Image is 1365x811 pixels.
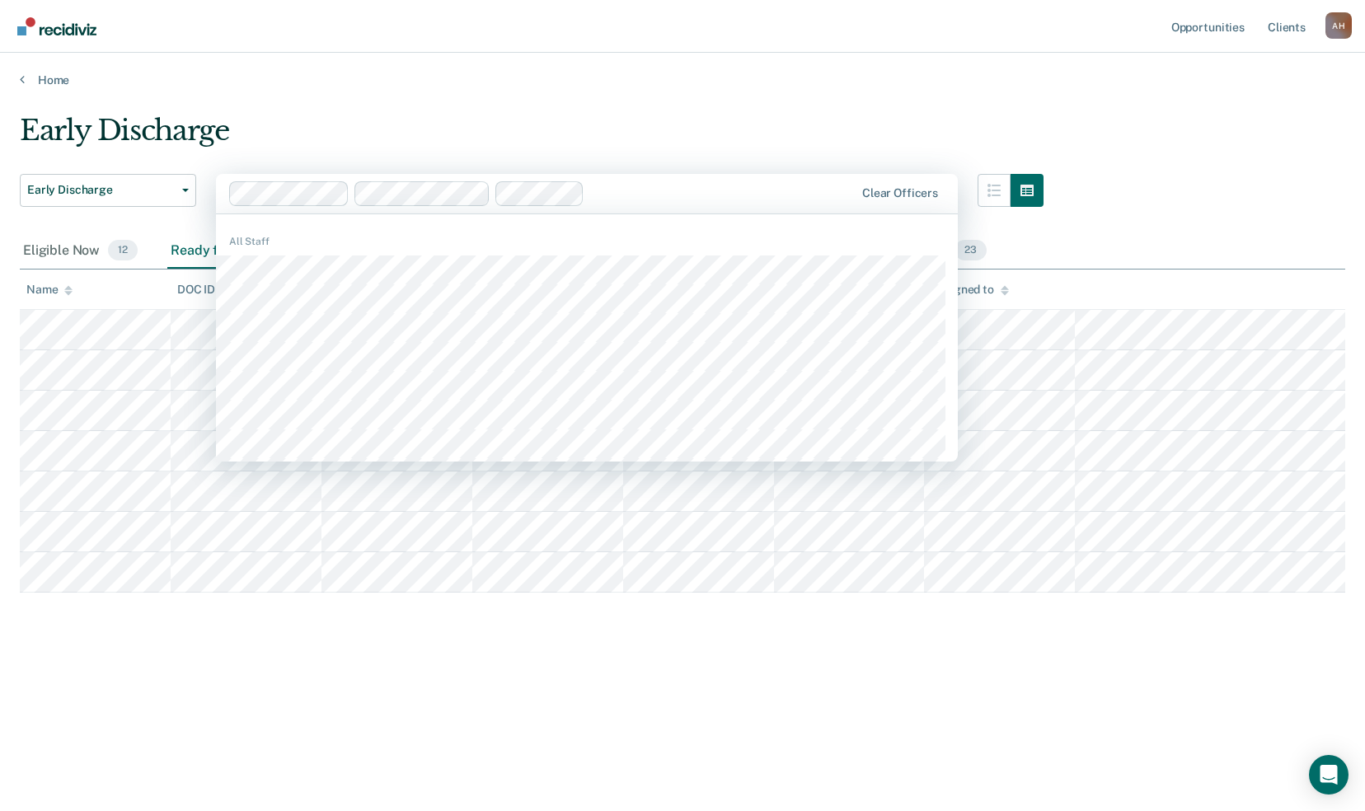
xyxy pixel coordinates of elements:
[1325,12,1352,39] div: A H
[27,183,176,197] span: Early Discharge
[167,233,331,270] div: Ready for Discharge7
[20,174,196,207] button: Early Discharge
[216,234,958,249] div: All Staff
[20,114,1044,161] div: Early Discharge
[20,233,141,270] div: Eligible Now12
[931,283,1008,297] div: Assigned to
[862,186,938,200] div: Clear officers
[955,240,987,261] span: 23
[177,283,230,297] div: DOC ID
[108,240,138,261] span: 12
[1309,755,1349,795] div: Open Intercom Messenger
[26,283,73,297] div: Name
[20,73,1345,87] a: Home
[17,17,96,35] img: Recidiviz
[1325,12,1352,39] button: Profile dropdown button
